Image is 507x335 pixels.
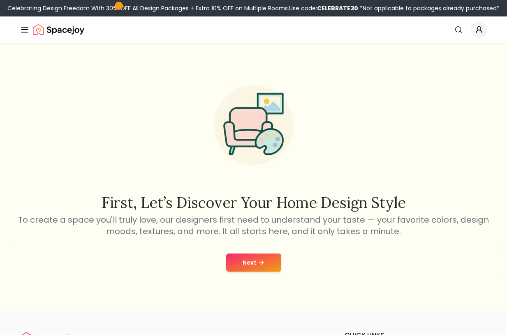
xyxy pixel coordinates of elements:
div: Celebrating Design Freedom With 30% OFF All Design Packages + Extra 10% OFF on Multiple Rooms. [7,4,500,12]
img: Spacejoy Logo [33,21,84,38]
nav: Global [20,16,487,43]
span: *Not applicable to packages already purchased* [358,4,500,12]
a: Spacejoy [33,21,84,38]
p: To create a space you'll truly love, our designers first need to understand your taste — your fav... [17,214,491,237]
button: Next [226,254,281,272]
b: CELEBRATE30 [317,4,358,12]
span: Use code: [289,4,358,12]
img: Start Style Quiz Illustration [201,72,306,178]
h2: First, let’s discover your home design style [17,194,491,211]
